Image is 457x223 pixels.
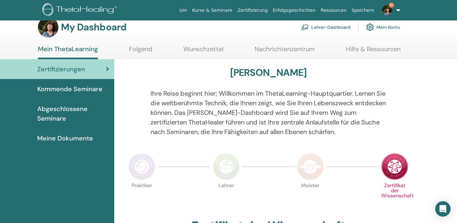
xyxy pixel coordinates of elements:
[389,3,394,8] span: 9+
[230,67,307,78] h3: [PERSON_NAME]
[435,201,451,217] div: Open Intercom Messenger
[366,20,400,34] a: Mein Konto
[213,183,240,210] p: Lehrer
[382,5,392,15] img: default.jpg
[254,45,315,58] a: Nachrichtenzentrum
[301,24,309,30] img: chalkboard-teacher.svg
[183,45,223,58] a: Wunschzettel
[42,3,119,18] img: logo.png
[128,153,155,180] img: Practitioner
[381,153,408,180] img: Certificate of Science
[349,4,377,16] a: Speichern
[38,45,98,59] a: Mein ThetaLearning
[37,84,102,94] span: Kommende Seminare
[177,4,190,16] a: Um
[213,153,240,180] img: Instructor
[318,4,349,16] a: Ressourcen
[235,4,270,16] a: Zertifizierung
[190,4,235,16] a: Kurse & Seminare
[129,45,152,58] a: Folgend
[38,17,58,37] img: default.jpg
[301,20,350,34] a: Lehrer-Dashboard
[61,21,126,33] h3: My Dashboard
[381,183,408,210] p: Zertifikat der Wissenschaft
[37,104,109,123] span: Abgeschlossene Seminare
[128,183,155,210] p: Praktiker
[297,153,324,180] img: Master
[37,64,85,74] span: Zertifizierungen
[346,45,401,58] a: Hilfe & Ressourcen
[37,133,93,143] span: Meine Dokumente
[151,89,386,137] p: Ihre Reise beginnt hier; Willkommen im ThetaLearning-Hauptquartier. Lernen Sie die weltberühmte T...
[297,183,324,210] p: Meister
[366,22,374,33] img: cog.svg
[270,4,318,16] a: Erfolgsgeschichten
